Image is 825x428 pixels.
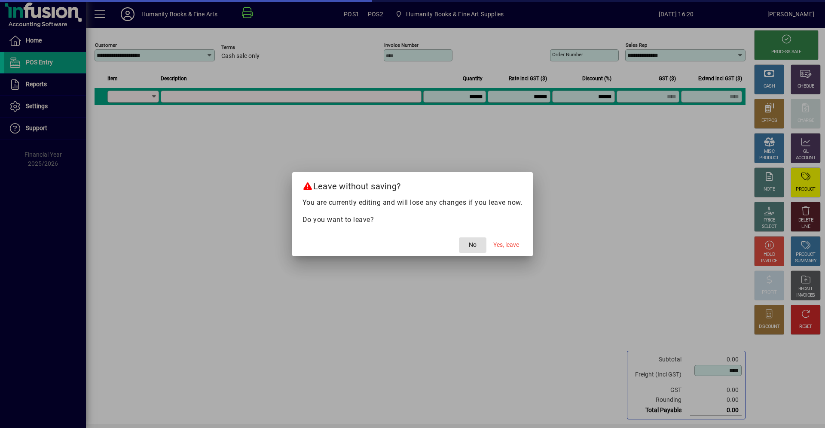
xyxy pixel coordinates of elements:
[292,172,533,197] h2: Leave without saving?
[302,197,523,208] p: You are currently editing and will lose any changes if you leave now.
[490,237,522,253] button: Yes, leave
[493,240,519,249] span: Yes, leave
[459,237,486,253] button: No
[469,240,477,249] span: No
[302,215,523,225] p: Do you want to leave?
